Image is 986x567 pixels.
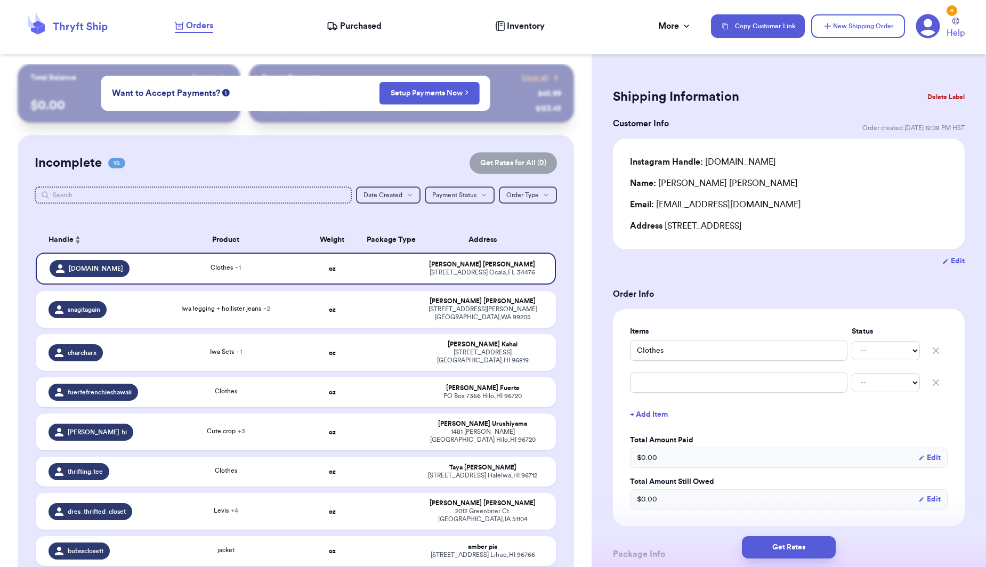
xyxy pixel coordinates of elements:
[68,507,126,516] span: dres_thrifted_closet
[186,19,213,32] span: Orders
[626,403,952,426] button: + Add Item
[630,220,948,232] div: [STREET_ADDRESS]
[192,72,228,83] a: Payout
[422,349,543,365] div: [STREET_ADDRESS] [GEOGRAPHIC_DATA] , HI 96819
[30,72,76,83] p: Total Balance
[422,341,543,349] div: [PERSON_NAME] Kahai
[215,388,237,394] span: Clothes
[630,156,776,168] div: [DOMAIN_NAME]
[918,494,941,505] button: Edit
[304,227,360,253] th: Weight
[68,349,96,357] span: charcharx
[68,547,103,555] span: bubssclosett
[30,97,227,114] p: $ 0.00
[68,305,100,314] span: snagitagain
[538,88,561,99] div: $ 45.99
[630,222,662,230] span: Address
[236,349,242,355] span: + 1
[422,472,543,480] div: [STREET_ADDRESS] Haleiwa , HI 96712
[68,388,132,396] span: fuertefrenchieshawaii
[521,72,548,83] span: View all
[263,305,270,312] span: + 2
[422,269,542,277] div: [STREET_ADDRESS] Ocala , FL 34476
[356,187,421,204] button: Date Created
[742,536,836,558] button: Get Rates
[49,234,74,246] span: Handle
[360,227,416,253] th: Package Type
[630,177,798,190] div: [PERSON_NAME] [PERSON_NAME]
[506,192,539,198] span: Order Type
[422,551,543,559] div: [STREET_ADDRESS] Lihue , HI 96766
[425,187,495,204] button: Payment Status
[852,326,920,337] label: Status
[238,428,245,434] span: + 3
[422,420,543,428] div: [PERSON_NAME] Urushiyama
[416,227,555,253] th: Address
[327,20,382,33] a: Purchased
[918,452,941,463] button: Edit
[74,233,82,246] button: Sort ascending
[613,117,669,130] h3: Customer Info
[536,103,561,114] div: $ 123.45
[916,14,940,38] a: 6
[329,548,336,554] strong: oz
[210,349,242,355] span: Iwa Sets
[69,264,123,273] span: [DOMAIN_NAME]
[363,192,402,198] span: Date Created
[329,508,336,515] strong: oz
[495,20,545,33] a: Inventory
[630,476,948,487] label: Total Amount Still Owed
[422,507,543,523] div: 2012 Greenbrier Ct. [GEOGRAPHIC_DATA] , IA 51104
[947,5,957,16] div: 6
[35,187,351,204] input: Search
[181,305,270,312] span: Iwa legging + hollister jeans
[35,155,102,172] h2: Incomplete
[630,200,654,209] span: Email:
[231,507,238,514] span: + 4
[422,392,543,400] div: PO Box 7366 Hilo , HI 96720
[207,428,245,434] span: Cute crop
[148,227,304,253] th: Product
[711,14,805,38] button: Copy Customer Link
[630,198,948,211] div: [EMAIL_ADDRESS][DOMAIN_NAME]
[422,305,543,321] div: [STREET_ADDRESS][PERSON_NAME] [GEOGRAPHIC_DATA] , WA 99205
[637,452,657,463] span: $ 0.00
[470,152,557,174] button: Get Rates for All (0)
[235,264,241,271] span: + 1
[217,547,235,553] span: jacket
[175,19,213,33] a: Orders
[811,14,905,38] button: New Shipping Order
[432,192,476,198] span: Payment Status
[630,435,948,446] label: Total Amount Paid
[947,18,965,39] a: Help
[329,429,336,435] strong: oz
[329,306,336,313] strong: oz
[923,85,969,109] button: Delete Label
[422,543,543,551] div: amber pia
[630,179,656,188] span: Name:
[422,384,543,392] div: [PERSON_NAME] Fuerte
[108,158,125,168] span: 15
[613,88,739,106] h2: Shipping Information
[942,256,965,266] button: Edit
[262,72,321,83] p: Recent Payments
[214,507,238,514] span: Levis
[68,467,103,476] span: thrifting.tee
[422,464,543,472] div: Taya [PERSON_NAME]
[630,158,703,166] span: Instagram Handle:
[422,297,543,305] div: [PERSON_NAME] [PERSON_NAME]
[422,499,543,507] div: [PERSON_NAME] [PERSON_NAME]
[68,428,127,436] span: [PERSON_NAME].hi
[947,27,965,39] span: Help
[112,87,220,100] span: Want to Accept Payments?
[215,467,237,474] span: Clothes
[521,72,561,83] a: View all
[422,428,543,444] div: 1481 [PERSON_NAME][GEOGRAPHIC_DATA] Hilo , HI 96720
[507,20,545,33] span: Inventory
[329,350,336,356] strong: oz
[613,288,965,301] h3: Order Info
[658,20,692,33] div: More
[637,494,657,505] span: $ 0.00
[862,124,965,132] span: Order created: [DATE] 12:08 PM HST
[630,326,847,337] label: Items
